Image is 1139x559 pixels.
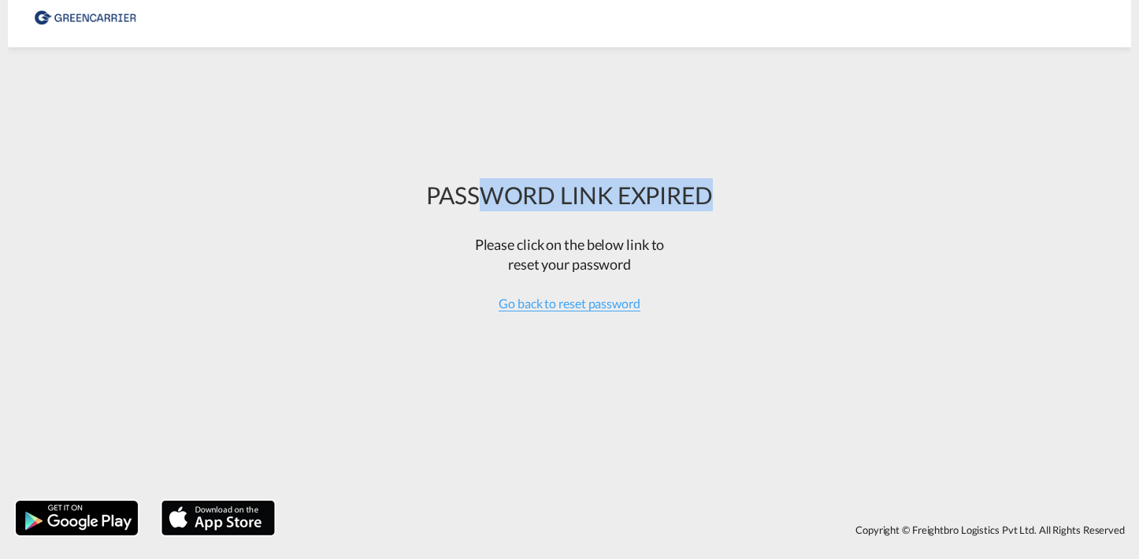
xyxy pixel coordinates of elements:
div: Copyright © Freightbro Logistics Pvt Ltd. All Rights Reserved [283,516,1131,543]
span: Go back to reset password [499,296,640,311]
span: reset your password [508,255,631,273]
img: google.png [14,499,139,537]
img: apple.png [160,499,276,537]
span: Please click on the below link to [475,236,665,253]
div: PASSWORD LINK EXPIRED [426,178,713,211]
